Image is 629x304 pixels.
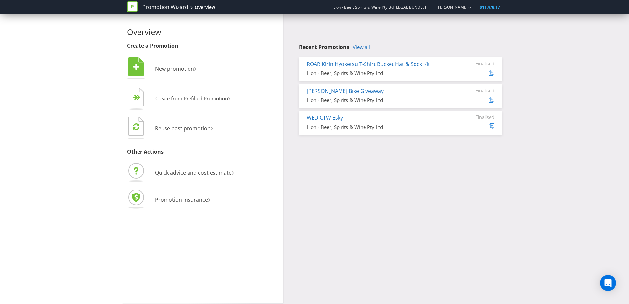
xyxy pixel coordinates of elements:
[127,43,278,49] h3: Create a Promotion
[307,70,445,77] div: Lion - Beer, Spirits & Wine Pty Ltd
[307,88,384,95] a: [PERSON_NAME] Bike Giveaway
[155,95,228,102] span: Create from Prefilled Promotion
[307,124,445,131] div: Lion - Beer, Spirits & Wine Pty Ltd
[155,125,211,132] span: Reuse past promotion
[299,43,349,51] span: Recent Promotions
[455,114,494,120] div: Finalised
[232,166,234,177] span: ›
[155,196,208,203] span: Promotion insurance
[127,86,231,112] button: Create from Prefilled Promotion›
[195,4,215,11] div: Overview
[127,196,210,203] a: Promotion insurance›
[480,4,500,10] span: $11,478.17
[127,149,278,155] h3: Other Actions
[142,3,188,11] a: Promotion Wizard
[133,63,139,71] tspan: 
[228,93,230,103] span: ›
[333,4,426,10] span: Lion - Beer, Spirits & Wine Pty Ltd [LEGAL BUNDLE]
[208,193,210,204] span: ›
[155,65,194,72] span: New promotion
[353,44,370,50] a: View all
[133,123,139,130] tspan: 
[127,28,278,36] h2: Overview
[307,61,430,68] a: ROAR Kirin Hyoketsu T-Shirt Bucket Hat & Sock Kit
[455,88,494,93] div: Finalised
[127,169,234,176] a: Quick advice and cost estimate›
[307,114,343,121] a: WED CTW Esky
[194,63,196,73] span: ›
[211,122,213,133] span: ›
[430,4,467,10] a: [PERSON_NAME]
[155,169,232,176] span: Quick advice and cost estimate
[455,61,494,66] div: Finalised
[307,97,445,104] div: Lion - Beer, Spirits & Wine Pty Ltd
[600,275,616,291] div: Open Intercom Messenger
[137,94,141,101] tspan: 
